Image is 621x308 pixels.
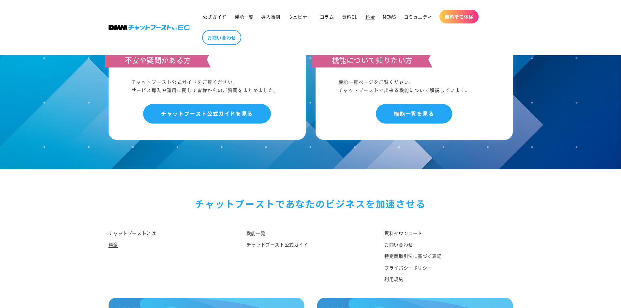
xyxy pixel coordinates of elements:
a: チャットブースト公式ガイドを見る [143,104,271,123]
img: 株式会社DMM Boost [109,25,190,30]
div: チャットブーストで あなたのビジネスを加速させる [109,196,513,212]
h3: 不安や疑問がある方 [105,52,211,67]
span: 料金 [365,14,375,20]
a: お問い合わせ [384,239,413,250]
span: NEWS [383,14,396,20]
a: 無料デモ体験 [439,10,479,23]
a: 料金 [109,239,118,250]
a: 料金 [362,10,379,23]
a: NEWS [379,10,400,23]
a: 特定商取引法に基づく表記 [384,250,441,262]
a: 機能一覧を見る [376,104,452,123]
span: 無料デモ体験 [445,14,473,20]
div: 機能一覧ページをご覧ください。 チャットブーストで出来る機能について解説しています。 [338,78,490,94]
a: 機能一覧 [246,229,265,239]
span: 公式ガイド [203,14,227,20]
a: 資料DL [338,10,362,23]
span: 機能一覧 [234,14,253,20]
span: コミュニティ [404,14,433,20]
span: 導入事例 [261,14,280,20]
a: プライバシーポリシー [384,262,432,273]
a: 公式ガイド [199,10,230,23]
a: 機能一覧 [230,10,257,23]
a: 資料ダウンロード [384,229,422,239]
a: お問い合わせ [202,30,241,45]
a: ウェビナー [284,10,316,23]
span: ウェビナー [288,14,312,20]
h3: 機能について知りたい方 [312,52,433,67]
a: コミュニティ [400,10,436,23]
span: お問い合わせ [207,35,236,40]
a: チャットブーストとは [109,229,156,239]
span: 資料DL [342,14,358,20]
a: 導入事例 [257,10,284,23]
a: コラム [316,10,338,23]
a: チャットブースト公式ガイド [246,239,308,250]
span: コラム [320,14,334,20]
a: 利用規約 [384,273,403,285]
div: チャットブースト公式ガイドをご覧ください。 サービス導入や運用に関して皆様からのご質問をまとめました。 [131,78,283,94]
